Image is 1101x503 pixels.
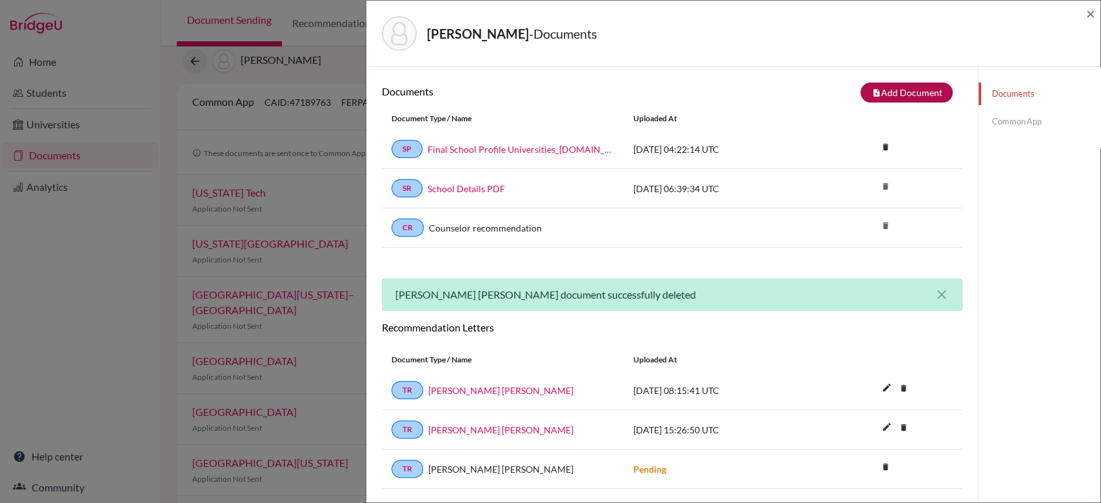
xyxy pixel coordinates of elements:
a: CR [392,219,424,237]
a: [PERSON_NAME] [PERSON_NAME] [428,384,573,397]
a: TR [392,460,423,478]
strong: Pending [633,464,666,475]
h6: Recommendation Letters [382,321,962,333]
div: Document Type / Name [382,113,624,124]
span: [DATE] 08:15:41 UTC [633,385,719,396]
a: Common App [978,110,1100,133]
span: [PERSON_NAME] [PERSON_NAME] [428,462,573,476]
a: TR [392,381,423,399]
a: delete [893,420,913,437]
i: edit [876,417,897,437]
button: note_addAdd Document [860,83,953,103]
div: Uploaded at [624,354,817,366]
a: Documents [978,83,1100,105]
a: SP [392,140,422,158]
div: [DATE] 06:39:34 UTC [624,182,817,195]
i: note_add [871,88,880,97]
button: edit [875,419,897,438]
a: delete [893,380,913,398]
a: delete [875,459,895,477]
i: delete [875,177,895,196]
button: edit [875,379,897,399]
span: - Documents [529,26,597,41]
i: delete [875,457,895,477]
i: edit [876,377,897,398]
button: close [933,287,949,302]
h6: Documents [382,85,672,97]
a: delete [875,139,895,157]
span: × [1086,4,1095,23]
a: Counselor recommendation [429,221,542,235]
strong: [PERSON_NAME] [427,26,529,41]
i: delete [893,418,913,437]
a: SR [392,179,422,197]
div: [DATE] 04:22:14 UTC [624,143,817,156]
i: delete [875,137,895,157]
a: [PERSON_NAME] [PERSON_NAME] [428,423,573,437]
i: delete [893,379,913,398]
button: Close [1086,6,1095,21]
div: Uploaded at [624,113,817,124]
a: School Details PDF [428,182,505,195]
div: Document Type / Name [382,354,624,366]
span: [DATE] 15:26:50 UTC [633,424,719,435]
a: Final School Profile Universities_[DOMAIN_NAME]_wide [428,143,614,156]
i: delete [875,216,895,235]
a: TR [392,420,423,439]
div: [PERSON_NAME] [PERSON_NAME] document successfully deleted [382,279,962,311]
